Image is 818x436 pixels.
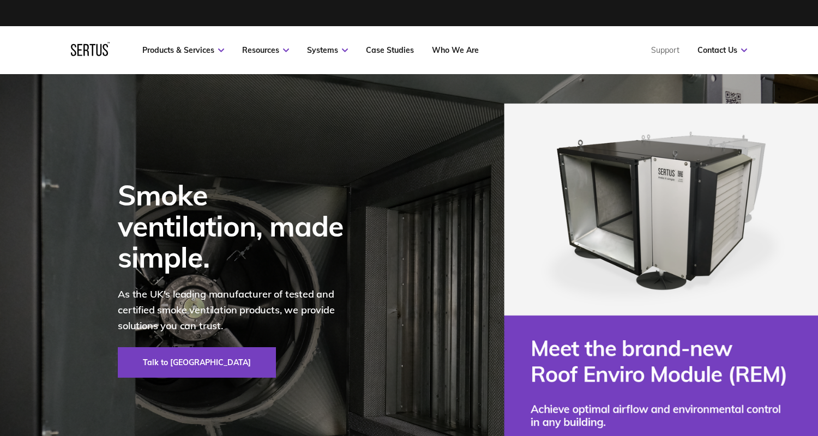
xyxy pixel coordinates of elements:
[651,45,679,55] a: Support
[142,45,224,55] a: Products & Services
[697,45,747,55] a: Contact Us
[242,45,289,55] a: Resources
[432,45,479,55] a: Who We Are
[366,45,414,55] a: Case Studies
[118,347,276,378] a: Talk to [GEOGRAPHIC_DATA]
[118,179,358,273] div: Smoke ventilation, made simple.
[118,287,358,334] p: As the UK's leading manufacturer of tested and certified smoke ventilation products, we provide s...
[307,45,348,55] a: Systems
